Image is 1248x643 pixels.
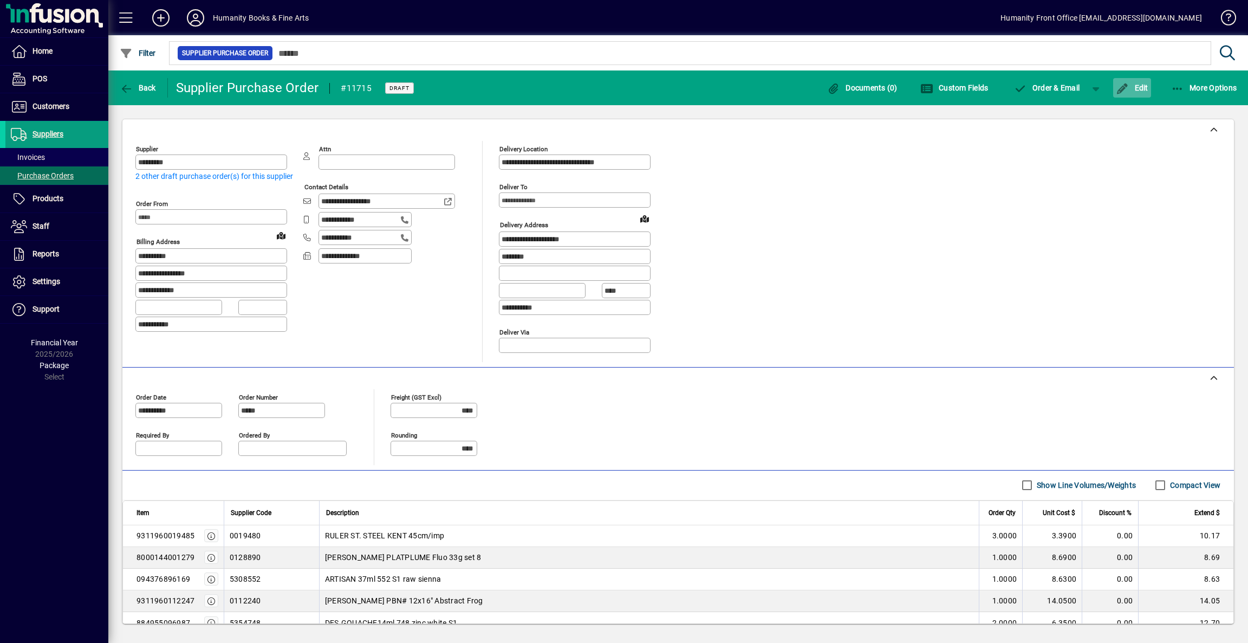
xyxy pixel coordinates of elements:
[1138,569,1233,590] td: 8.63
[325,618,457,628] span: DES.GOUACHE14ml 748 zinc white S1
[11,153,45,162] span: Invoices
[1022,525,1082,547] td: 3.3900
[239,431,270,439] mat-label: Ordered by
[1213,2,1234,37] a: Knowledge Base
[1082,590,1138,612] td: 0.00
[136,200,168,208] mat-label: Order from
[5,268,108,295] a: Settings
[239,393,278,401] mat-label: Order number
[1099,507,1132,519] span: Discount %
[499,183,528,191] mat-label: Deliver To
[1082,525,1138,547] td: 0.00
[32,74,47,83] span: POS
[108,78,168,98] app-page-header-button: Back
[32,305,60,313] span: Support
[499,328,529,336] mat-label: Deliver via
[1022,569,1082,590] td: 8.6300
[5,241,108,268] a: Reports
[1022,612,1082,634] td: 6.3500
[136,530,194,541] div: 9311960019485
[5,148,108,166] a: Invoices
[1113,78,1151,98] button: Edit
[827,83,898,92] span: Documents (0)
[326,507,359,519] span: Description
[32,277,60,286] span: Settings
[1000,9,1202,27] div: Humanity Front Office [EMAIL_ADDRESS][DOMAIN_NAME]
[117,78,159,98] button: Back
[499,145,548,153] mat-label: Delivery Location
[120,83,156,92] span: Back
[32,102,69,111] span: Customers
[136,552,194,563] div: 8000144001279
[231,507,271,519] span: Supplier Code
[1138,612,1233,634] td: 12.70
[32,222,49,230] span: Staff
[5,166,108,185] a: Purchase Orders
[136,507,149,519] span: Item
[11,171,74,180] span: Purchase Orders
[136,431,169,439] mat-label: Required by
[178,8,213,28] button: Profile
[272,227,290,244] a: View on map
[325,530,444,541] span: RULER ST. STEEL KENT 45cm/imp
[32,47,53,55] span: Home
[136,574,190,584] div: 094376896169
[636,210,653,227] a: View on map
[224,612,319,634] td: 5354748
[319,145,331,153] mat-label: Attn
[918,78,991,98] button: Custom Fields
[176,79,319,97] div: Supplier Purchase Order
[341,80,372,97] div: #11715
[5,93,108,120] a: Customers
[32,194,63,203] span: Products
[979,612,1022,634] td: 2.0000
[920,83,989,92] span: Custom Fields
[136,393,166,401] mat-label: Order date
[979,547,1022,569] td: 1.0000
[1138,590,1233,612] td: 14.05
[1022,547,1082,569] td: 8.6900
[1194,507,1220,519] span: Extend $
[1013,83,1080,92] span: Order & Email
[325,574,441,584] span: ARTISAN 37ml 552 S1 raw sienna
[979,569,1022,590] td: 1.0000
[325,595,483,606] span: [PERSON_NAME] PBN# 12x16" Abstract Frog
[120,49,156,57] span: Filter
[1082,547,1138,569] td: 0.00
[989,507,1016,519] span: Order Qty
[224,525,319,547] td: 0019480
[224,569,319,590] td: 5308552
[1171,83,1237,92] span: More Options
[824,78,900,98] button: Documents (0)
[1168,78,1240,98] button: More Options
[1043,507,1075,519] span: Unit Cost $
[224,590,319,612] td: 0112240
[1022,590,1082,612] td: 14.0500
[5,38,108,65] a: Home
[5,185,108,213] a: Products
[1138,547,1233,569] td: 8.69
[389,85,409,92] span: Draft
[213,9,309,27] div: Humanity Books & Fine Arts
[1116,83,1148,92] span: Edit
[117,43,159,63] button: Filter
[979,590,1022,612] td: 1.0000
[391,431,417,439] mat-label: Rounding
[136,145,158,153] mat-label: Supplier
[1168,480,1220,491] label: Compact View
[1138,525,1233,547] td: 10.17
[1008,78,1085,98] button: Order & Email
[182,48,268,59] span: Supplier Purchase Order
[136,618,190,628] div: 884955096987
[5,66,108,93] a: POS
[144,8,178,28] button: Add
[5,296,108,323] a: Support
[391,393,441,401] mat-label: Freight (GST excl)
[224,547,319,569] td: 0128890
[31,338,78,347] span: Financial Year
[32,249,59,258] span: Reports
[1082,612,1138,634] td: 0.00
[979,525,1022,547] td: 3.0000
[325,552,482,563] span: [PERSON_NAME] PLATPLUME Fluo 33g set 8
[5,213,108,240] a: Staff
